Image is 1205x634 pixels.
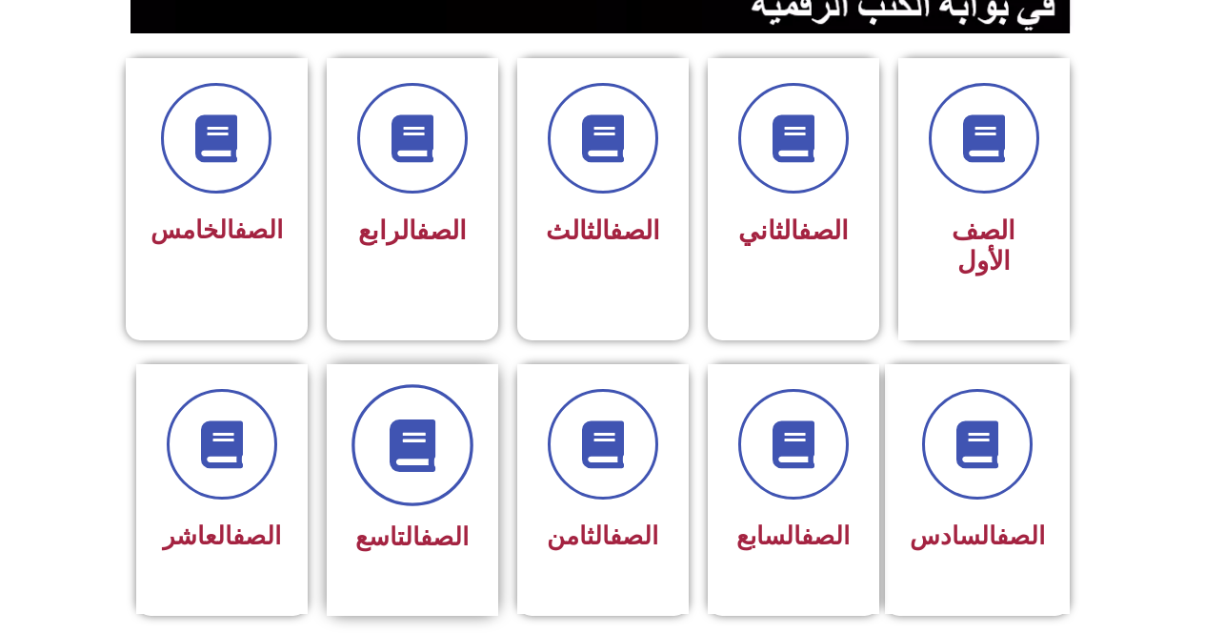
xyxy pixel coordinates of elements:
[234,215,283,244] a: الصف
[910,522,1045,550] span: السادس
[996,522,1045,550] a: الصف
[736,522,850,550] span: السابع
[163,522,281,550] span: العاشر
[952,215,1015,276] span: الصف الأول
[610,215,660,246] a: الصف
[801,522,850,550] a: الصف
[232,522,281,550] a: الصف
[416,215,467,246] a: الصف
[546,215,660,246] span: الثالث
[151,215,283,244] span: الخامس
[738,215,849,246] span: الثاني
[798,215,849,246] a: الصف
[610,522,658,550] a: الصف
[547,522,658,550] span: الثامن
[420,522,469,551] a: الصف
[355,522,469,551] span: التاسع
[358,215,467,246] span: الرابع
